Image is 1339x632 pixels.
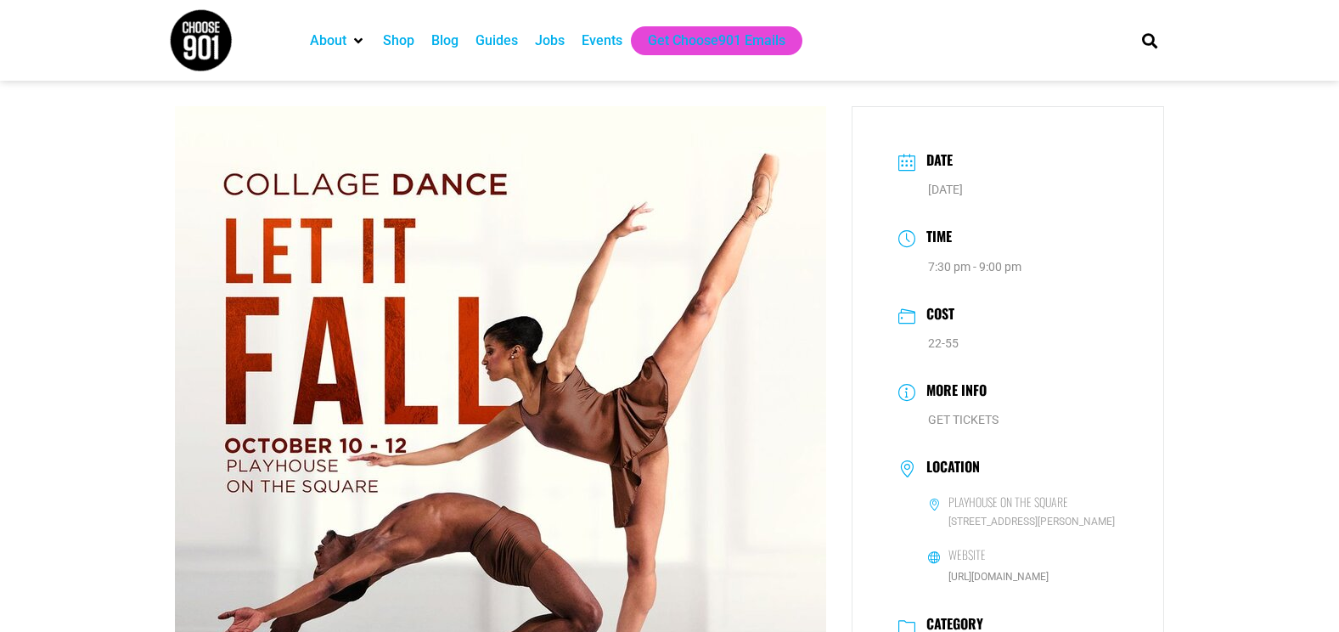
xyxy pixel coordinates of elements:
abbr: 7:30 pm - 9:00 pm [928,260,1021,274]
h3: More Info [918,380,987,404]
h3: Date [918,150,953,174]
a: Guides [475,31,518,51]
a: Events [582,31,622,51]
h3: Location [918,459,980,479]
a: Get Choose901 Emails [648,31,785,51]
a: About [310,31,346,51]
nav: Main nav [301,26,1113,55]
h6: Website [948,547,986,562]
dd: 22-55 [898,333,1118,354]
h3: Time [918,226,952,251]
h3: Cost [918,303,954,328]
h6: Playhouse on the Square [948,494,1068,510]
span: [STREET_ADDRESS][PERSON_NAME] [928,514,1118,530]
a: Jobs [535,31,565,51]
div: Search [1135,26,1163,54]
div: About [301,26,374,55]
a: [URL][DOMAIN_NAME] [948,571,1049,583]
a: Blog [431,31,459,51]
span: [DATE] [928,183,963,196]
a: Shop [383,31,414,51]
a: GET TICKETS [928,413,999,426]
